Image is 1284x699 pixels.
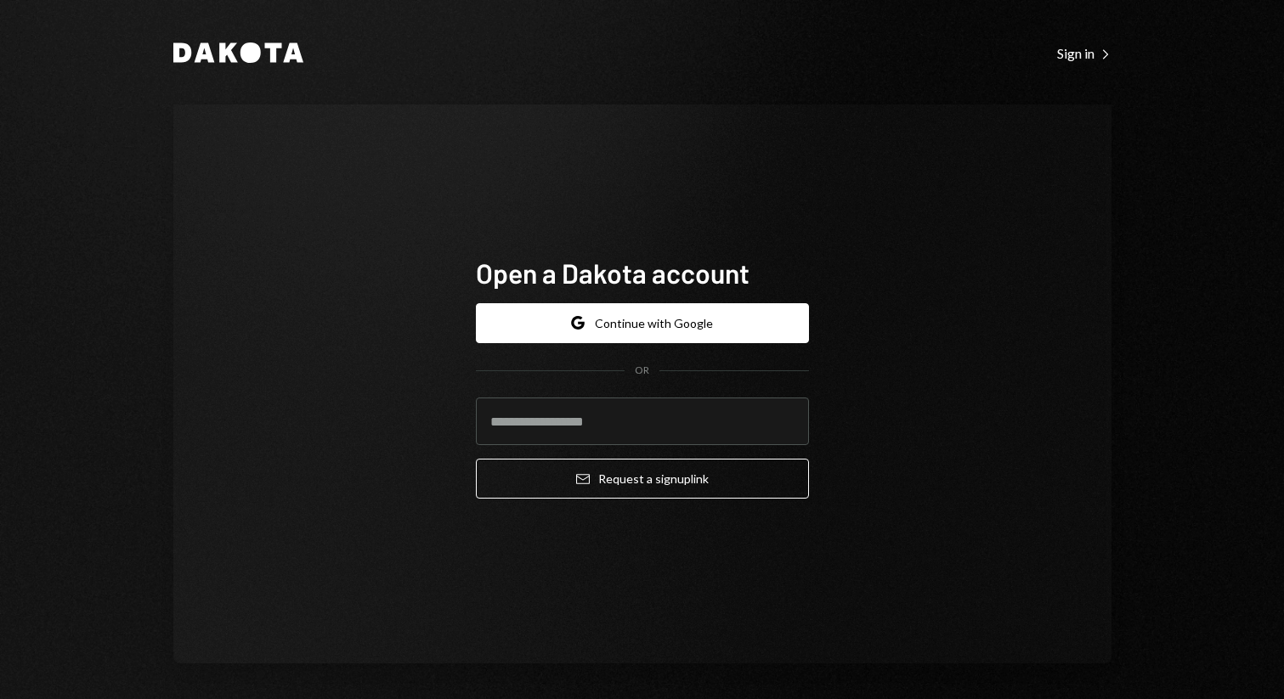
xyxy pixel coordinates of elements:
button: Continue with Google [476,303,809,343]
button: Request a signuplink [476,459,809,499]
div: Sign in [1057,45,1111,62]
h1: Open a Dakota account [476,256,809,290]
div: OR [635,364,649,378]
a: Sign in [1057,43,1111,62]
